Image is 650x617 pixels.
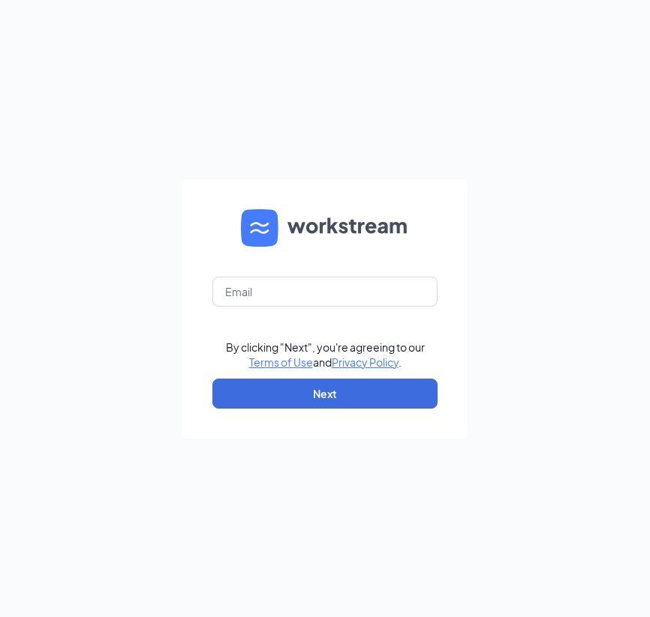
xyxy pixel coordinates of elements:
[212,277,438,307] input: Email
[226,340,425,370] div: By clicking "Next", you're agreeing to our and .
[241,209,409,247] img: WS logo and Workstream text
[212,379,438,409] button: Next
[332,355,399,369] a: Privacy Policy
[249,355,313,369] a: Terms of Use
